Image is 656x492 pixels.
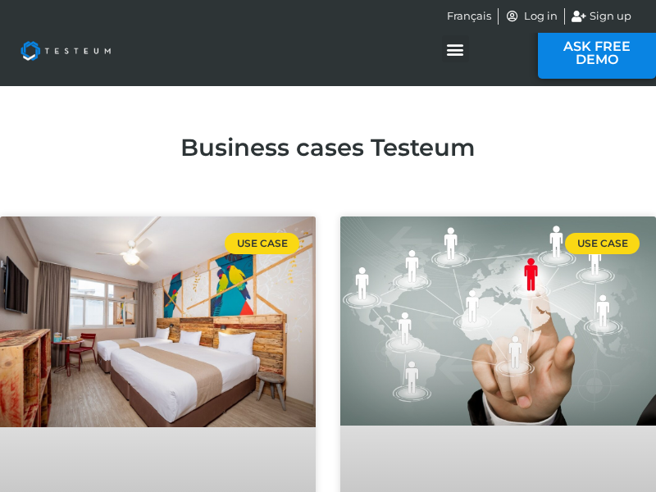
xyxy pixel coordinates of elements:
[8,29,123,73] img: Testeum Logo - Application crowdtesting platform
[585,8,631,25] span: Sign up
[505,8,558,25] a: Log in
[538,28,656,79] a: ASK FREE DEMO
[447,8,491,25] a: Français
[563,40,631,66] span: ASK FREE DEMO
[225,233,299,254] div: Use case
[442,35,469,62] div: Menu Toggle
[565,233,640,254] div: Use case
[572,8,632,25] a: Sign up
[520,8,558,25] span: Log in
